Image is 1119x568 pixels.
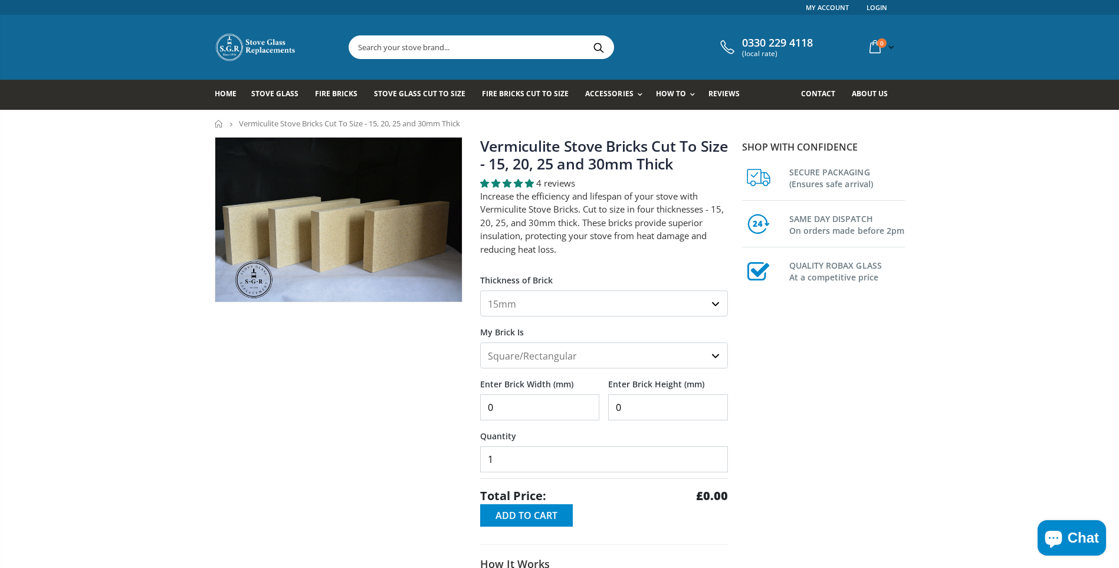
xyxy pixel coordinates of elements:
[315,80,366,110] a: Fire Bricks
[789,257,905,283] h3: QUALITY ROBAX GLASS At a competitive price
[482,89,569,99] span: Fire Bricks Cut To Size
[789,211,905,237] h3: SAME DAY DISPATCH On orders made before 2pm
[480,177,536,189] span: 4.75 stars
[215,138,462,302] img: 4_fire_bricks_70eb2ac5-0efe-43c4-b3f7-1322dae441b2_800x_crop_center.jpeg
[480,136,728,174] a: Vermiculite Stove Bricks Cut To Size - 15, 20, 25 and 30mm Thick
[482,80,577,110] a: Fire Bricks Cut To Size
[349,36,746,58] input: Search your stove brand...
[215,32,297,62] img: Stove Glass Replacement
[480,190,728,256] p: Increase the efficiency and lifespan of your stove with Vermiculite Stove Bricks. Cut to size in ...
[495,509,557,522] span: Add to Cart
[608,368,728,390] label: Enter Brick Height (mm)
[852,89,888,99] span: About us
[696,488,728,504] strong: £0.00
[742,37,813,50] span: 0330 229 4118
[374,80,474,110] a: Stove Glass Cut To Size
[480,488,546,504] span: Total Price:
[315,89,357,99] span: Fire Bricks
[480,504,573,527] button: Add to Cart
[1034,520,1110,559] inbox-online-store-chat: Shopify online store chat
[656,80,701,110] a: How To
[656,89,686,99] span: How To
[585,89,633,99] span: Accessories
[742,50,813,58] span: (local rate)
[585,80,648,110] a: Accessories
[717,37,813,58] a: 0330 229 4118 (local rate)
[251,89,298,99] span: Stove Glass
[215,80,245,110] a: Home
[251,80,307,110] a: Stove Glass
[480,265,728,286] label: Thickness of Brick
[877,38,887,48] span: 0
[742,140,905,154] p: Shop with confidence
[374,89,465,99] span: Stove Glass Cut To Size
[708,80,749,110] a: Reviews
[536,177,575,189] span: 4 reviews
[480,420,728,442] label: Quantity
[239,118,460,129] span: Vermiculite Stove Bricks Cut To Size - 15, 20, 25 and 30mm Thick
[801,80,844,110] a: Contact
[480,316,728,338] label: My Brick Is
[215,120,224,128] a: Home
[480,368,600,390] label: Enter Brick Width (mm)
[865,35,897,58] a: 0
[852,80,897,110] a: About us
[708,89,740,99] span: Reviews
[586,36,612,58] button: Search
[215,89,237,99] span: Home
[789,164,905,190] h3: SECURE PACKAGING (Ensures safe arrival)
[801,89,835,99] span: Contact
